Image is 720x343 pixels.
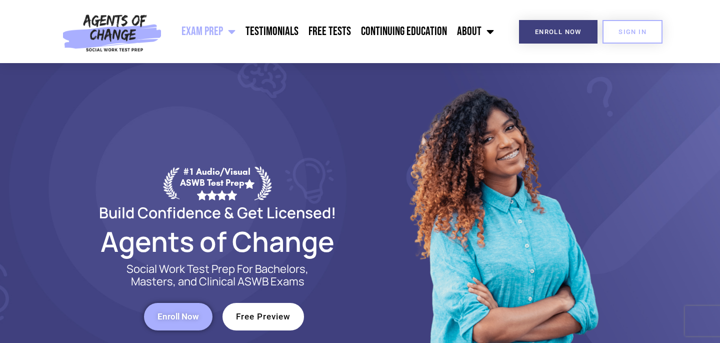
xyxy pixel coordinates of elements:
[157,312,199,321] span: Enroll Now
[618,29,646,35] span: SIGN IN
[303,19,356,44] a: Free Tests
[519,20,597,44] a: Enroll Now
[179,166,254,200] div: #1 Audio/Visual ASWB Test Prep
[452,19,499,44] a: About
[75,205,360,220] h2: Build Confidence & Get Licensed!
[144,303,212,330] a: Enroll Now
[176,19,240,44] a: Exam Prep
[236,312,290,321] span: Free Preview
[535,29,581,35] span: Enroll Now
[166,19,499,44] nav: Menu
[240,19,303,44] a: Testimonials
[222,303,304,330] a: Free Preview
[115,263,320,288] p: Social Work Test Prep For Bachelors, Masters, and Clinical ASWB Exams
[356,19,452,44] a: Continuing Education
[602,20,662,44] a: SIGN IN
[75,230,360,253] h2: Agents of Change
